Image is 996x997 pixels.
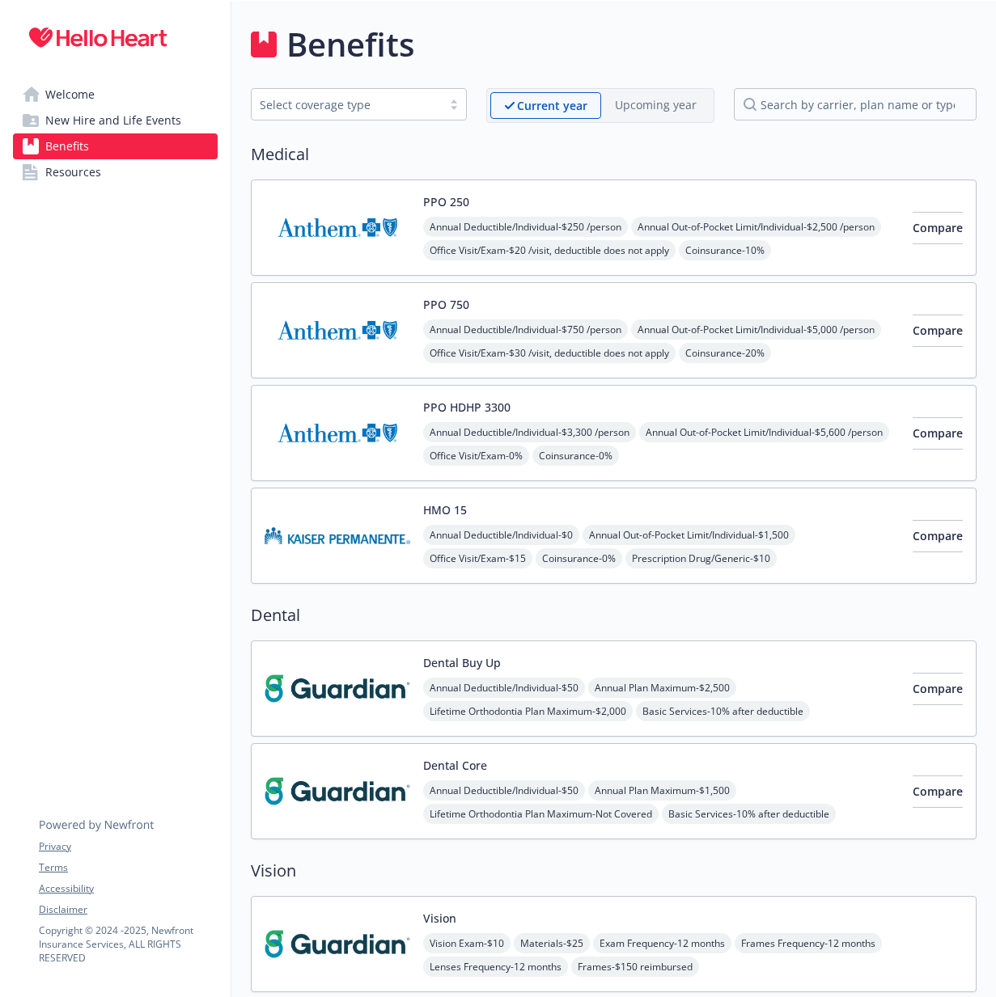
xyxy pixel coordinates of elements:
button: Compare [913,775,963,808]
span: Compare [913,681,963,696]
a: New Hire and Life Events [13,108,218,133]
button: PPO 750 [423,296,469,313]
span: Annual Out-of-Pocket Limit/Individual - $5,600 /person [639,422,889,442]
p: Upcoming year [615,96,697,113]
span: Coinsurance - 20% [679,343,771,363]
span: Compare [913,784,963,799]
button: Compare [913,673,963,705]
span: Compare [913,220,963,235]
img: Kaiser Permanente Insurance Company carrier logo [265,501,410,570]
button: Compare [913,520,963,552]
a: Welcome [13,82,218,108]
button: PPO 250 [423,193,469,210]
span: Annual Out-of-Pocket Limit/Individual - $5,000 /person [631,319,881,340]
button: Compare [913,315,963,347]
span: Basic Services - 10% after deductible [636,701,810,721]
span: Annual Deductible/Individual - $3,300 /person [423,422,636,442]
h2: Dental [251,603,977,627]
div: Select coverage type [260,96,434,113]
a: Terms [39,860,217,875]
span: Prescription Drug/Generic - $10 [625,548,777,568]
h1: Benefits [286,20,414,69]
a: Disclaimer [39,902,217,917]
span: Coinsurance - 0% [532,446,619,466]
span: Annual Deductible/Individual - $50 [423,678,585,698]
span: Compare [913,528,963,543]
button: Compare [913,417,963,450]
span: Annual Deductible/Individual - $250 /person [423,217,628,237]
span: Frames - $150 reimbursed [571,957,699,977]
span: Compare [913,425,963,441]
h2: Medical [251,142,977,167]
a: Resources [13,159,218,185]
span: Lifetime Orthodontia Plan Maximum - Not Covered [423,804,659,824]
img: Anthem Blue Cross carrier logo [265,399,410,467]
img: Anthem Blue Cross carrier logo [265,296,410,365]
a: Accessibility [39,881,217,896]
span: Annual Plan Maximum - $1,500 [588,780,736,801]
span: Materials - $25 [514,933,590,953]
span: Lifetime Orthodontia Plan Maximum - $2,000 [423,701,633,721]
span: Annual Plan Maximum - $2,500 [588,678,736,698]
span: Welcome [45,82,95,108]
span: Resources [45,159,101,185]
button: PPO HDHP 3300 [423,399,511,416]
span: Office Visit/Exam - $15 [423,548,532,568]
span: Office Visit/Exam - $20 /visit, deductible does not apply [423,240,676,260]
span: Exam Frequency - 12 months [593,933,731,953]
span: Coinsurance - 0% [536,548,622,568]
img: Guardian carrier logo [265,757,410,826]
span: Basic Services - 10% after deductible [662,804,836,824]
span: Upcoming year [601,92,710,119]
p: Current year [517,97,587,114]
span: Annual Out-of-Pocket Limit/Individual - $2,500 /person [631,217,881,237]
span: Annual Deductible/Individual - $750 /person [423,319,628,340]
span: New Hire and Life Events [45,108,181,133]
span: Benefits [45,133,89,159]
a: Benefits [13,133,218,159]
span: Frames Frequency - 12 months [735,933,882,953]
button: Vision [423,910,456,927]
span: Office Visit/Exam - $30 /visit, deductible does not apply [423,343,676,363]
button: HMO 15 [423,501,467,518]
button: Dental Core [423,757,487,774]
span: Annual Deductible/Individual - $0 [423,525,579,545]
span: Lenses Frequency - 12 months [423,957,568,977]
img: Guardian carrier logo [265,654,410,723]
p: Copyright © 2024 - 2025 , Newfront Insurance Services, ALL RIGHTS RESERVED [39,923,217,965]
span: Compare [913,323,963,338]
img: Anthem Blue Cross carrier logo [265,193,410,262]
button: Dental Buy Up [423,654,501,671]
span: Annual Deductible/Individual - $50 [423,780,585,801]
span: Office Visit/Exam - 0% [423,446,529,466]
img: Guardian carrier logo [265,910,410,978]
a: Privacy [39,839,217,854]
h2: Vision [251,859,977,883]
span: Vision Exam - $10 [423,933,511,953]
span: Annual Out-of-Pocket Limit/Individual - $1,500 [583,525,795,545]
button: Compare [913,212,963,244]
input: search by carrier, plan name or type [734,88,977,120]
span: Coinsurance - 10% [679,240,771,260]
